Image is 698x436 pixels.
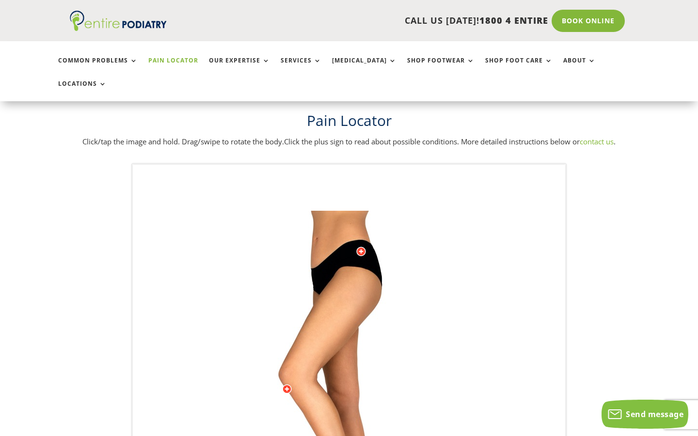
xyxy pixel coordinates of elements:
a: Common Problems [58,57,138,78]
a: Pain Locator [148,57,198,78]
span: 1800 4 ENTIRE [479,15,548,26]
a: [MEDICAL_DATA] [332,57,397,78]
a: Book Online [552,10,625,32]
p: CALL US [DATE]! [198,15,548,27]
img: logo (1) [70,11,167,31]
a: Shop Foot Care [485,57,553,78]
a: Shop Footwear [407,57,475,78]
a: Services [281,57,321,78]
span: Click/tap the image and hold. Drag/swipe to rotate the body. [82,137,284,146]
a: Locations [58,80,107,101]
a: Our Expertise [209,57,270,78]
a: Entire Podiatry [70,23,167,33]
h1: Pain Locator [70,110,628,136]
a: contact us [580,137,614,146]
a: About [563,57,596,78]
span: Send message [626,409,683,420]
span: Click the plus sign to read about possible conditions. More detailed instructions below or . [284,137,616,146]
button: Send message [602,400,688,429]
